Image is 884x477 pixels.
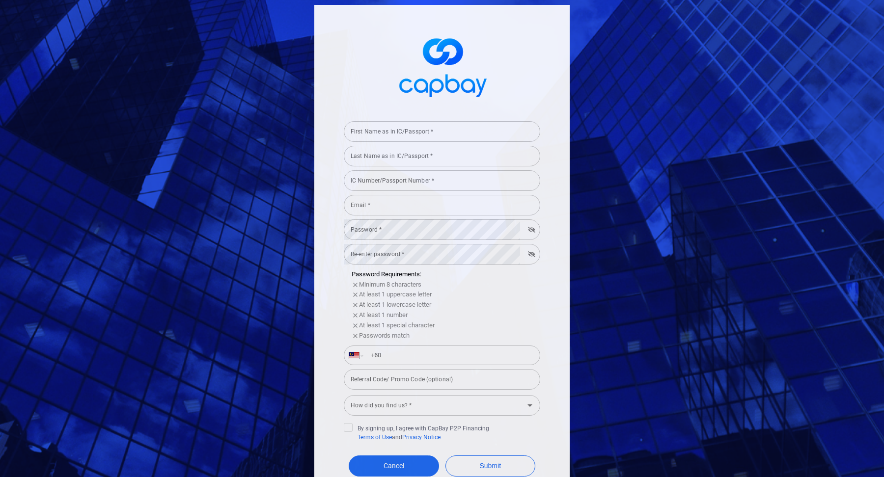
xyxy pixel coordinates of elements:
span: Passwords match [359,332,410,339]
span: By signing up, I agree with CapBay P2P Financing and [344,423,489,442]
img: logo [393,29,491,103]
span: Password Requirements: [352,270,421,278]
a: Privacy Notice [402,434,441,441]
span: Minimum 8 characters [359,281,421,288]
span: At least 1 uppercase letter [359,291,432,298]
input: Enter phone number * [365,347,535,363]
span: Cancel [384,462,404,470]
span: At least 1 lowercase letter [359,301,431,308]
a: Terms of Use [358,434,392,441]
a: Cancel [349,455,439,477]
span: At least 1 special character [359,321,435,329]
span: At least 1 number [359,311,408,318]
button: Open [523,398,537,412]
button: Submit [445,455,536,477]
